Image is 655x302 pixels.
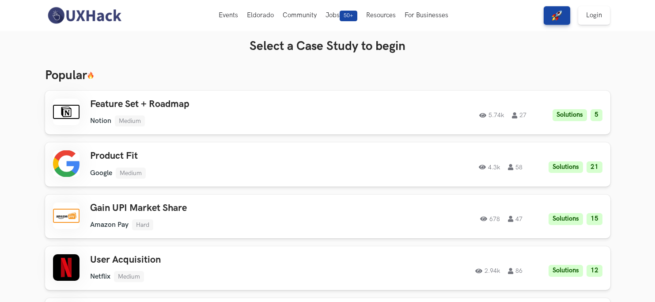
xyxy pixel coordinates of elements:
h3: User Acquisition [90,254,341,266]
img: rocket [552,10,562,21]
a: User AcquisitionNetflixMedium2.94k86Solutions12 [45,246,610,290]
li: Google [90,169,112,177]
span: 58 [508,164,522,170]
li: 12 [587,265,602,277]
li: Solutions [549,161,583,173]
li: Medium [115,115,145,126]
h3: Popular [45,68,610,83]
li: 21 [587,161,602,173]
h3: Gain UPI Market Share [90,203,341,214]
li: Medium [116,168,146,179]
img: 🔥 [87,72,94,79]
span: 678 [480,216,500,222]
li: Solutions [549,213,583,225]
li: 5 [591,109,602,121]
li: Hard [132,219,153,230]
a: Login [578,6,610,25]
h3: Select a Case Study to begin [45,39,610,54]
span: 4.3k [479,164,500,170]
span: 86 [508,268,522,274]
a: Gain UPI Market ShareAmazon PayHard67847Solutions15 [45,195,610,238]
h3: Product Fit [90,150,341,162]
li: Solutions [553,109,587,121]
li: Medium [114,271,144,282]
h3: Feature Set + Roadmap [90,99,341,110]
a: Feature Set + RoadmapNotionMedium5.74k27Solutions5 [45,91,610,134]
span: 2.94k [475,268,500,274]
span: 5.74k [479,112,504,119]
li: Netflix [90,272,110,281]
img: UXHack-logo.png [45,6,124,25]
a: Product FitGoogleMedium4.3k58Solutions21 [45,142,610,186]
span: 27 [512,112,526,119]
li: 15 [587,213,602,225]
li: Amazon Pay [90,221,129,229]
span: 50+ [340,11,357,21]
span: 47 [508,216,522,222]
li: Solutions [549,265,583,277]
li: Notion [90,117,111,125]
